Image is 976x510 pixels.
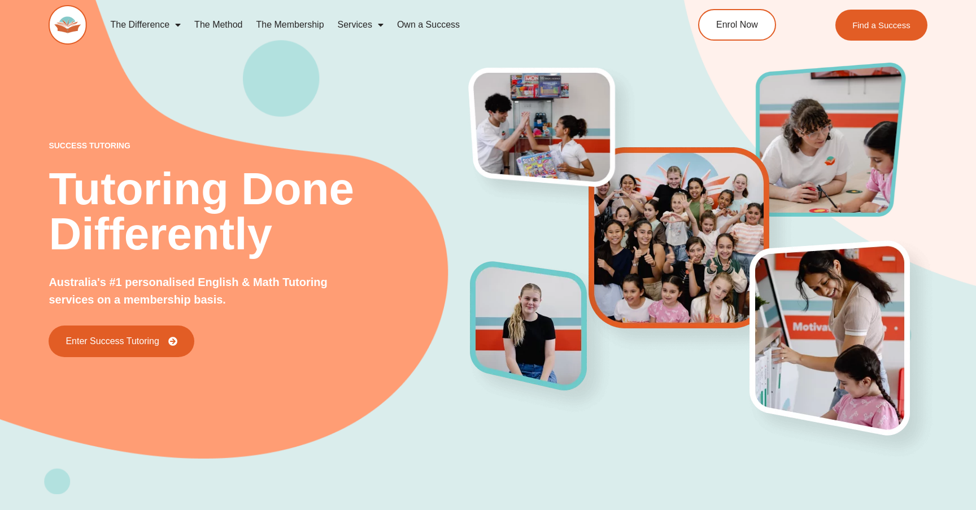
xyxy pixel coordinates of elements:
p: success tutoring [49,142,470,150]
a: Enter Success Tutoring [49,326,194,357]
span: Find a Success [852,21,910,29]
a: The Difference [103,12,188,38]
a: The Membership [250,12,331,38]
span: Enrol Now [716,20,758,29]
a: Services [331,12,390,38]
span: Enter Success Tutoring [66,337,159,346]
a: Find a Success [835,10,927,41]
a: The Method [188,12,249,38]
p: Australia's #1 personalised English & Math Tutoring services on a membership basis. [49,274,356,309]
a: Enrol Now [698,9,776,41]
nav: Menu [103,12,647,38]
a: Own a Success [390,12,467,38]
h2: Tutoring Done Differently [49,166,470,257]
